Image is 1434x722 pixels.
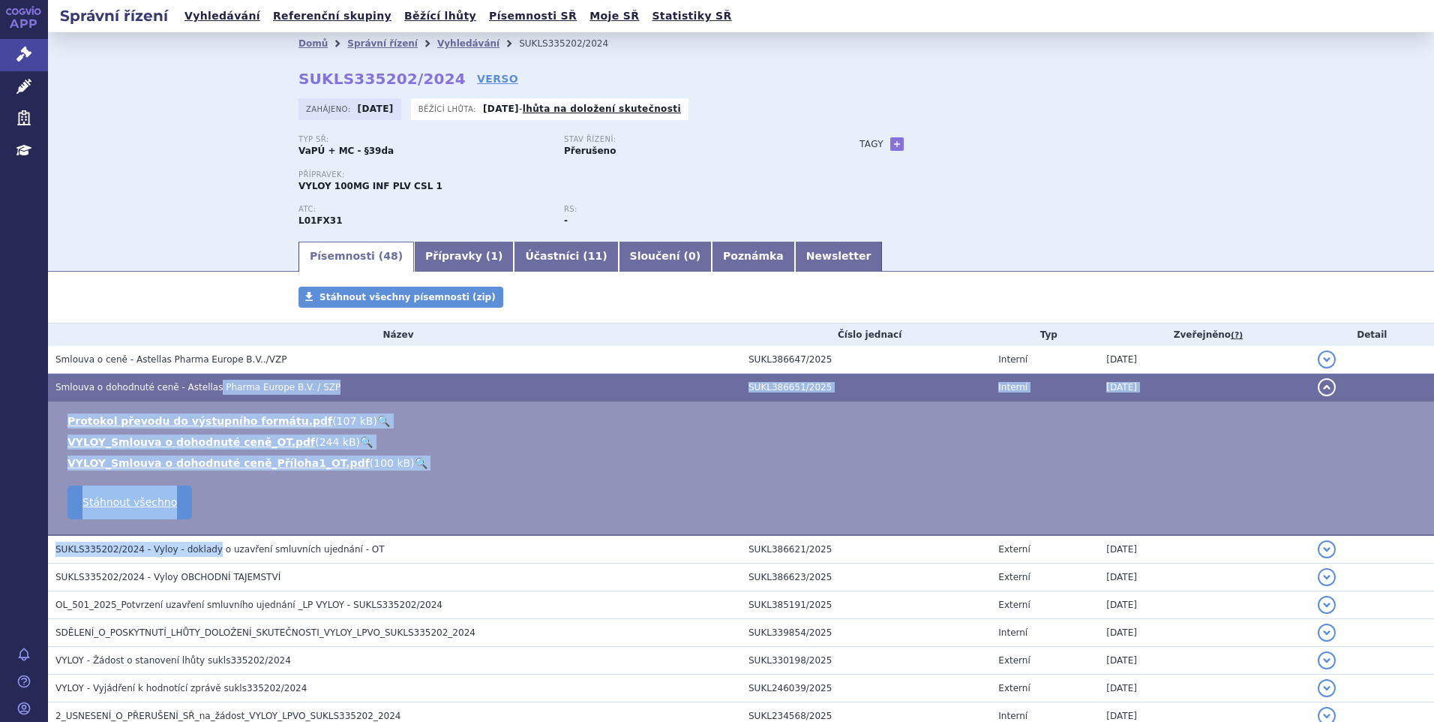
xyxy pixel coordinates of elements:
[400,6,481,26] a: Běžící lhůty
[48,323,741,346] th: Název
[998,572,1030,582] span: Externí
[1099,564,1309,591] td: [DATE]
[48,5,180,26] h2: Správní řízení
[741,346,991,374] td: SUKL386647/2025
[383,250,397,262] span: 48
[55,382,340,393] span: Smlouva o dohodnuté ceně - Astellas Pharma Europe B.V. / SZP
[298,38,328,49] a: Domů
[55,655,291,666] span: VYLOY - Žádost o stanovení lhůty sukls335202/2024
[67,486,192,519] a: Stáhnout všechno
[55,683,307,693] span: VYLOY - Vyjádření k hodnotící zprávě sukls335202/2024
[741,374,991,402] td: SUKL386651/2025
[991,323,1099,346] th: Typ
[298,135,549,144] p: Typ SŘ:
[741,591,991,619] td: SUKL385191/2025
[55,600,442,610] span: OL_501_2025_Potvrzení uzavření smluvního ujednání _LP VYLOY - SUKLS335202/2024
[67,456,1419,471] li: ( )
[347,38,418,49] a: Správní řízení
[268,6,396,26] a: Referenční skupiny
[564,215,568,226] strong: -
[741,619,991,647] td: SUKL339854/2025
[298,181,442,191] span: VYLOY 100MG INF PLV CSL 1
[998,683,1030,693] span: Externí
[998,711,1027,721] span: Interní
[514,242,618,272] a: Účastníci (11)
[484,6,581,26] a: Písemnosti SŘ
[437,38,499,49] a: Vyhledávání
[360,436,373,448] a: 🔍
[619,242,712,272] a: Sloučení (0)
[564,135,814,144] p: Stav řízení:
[998,600,1030,610] span: Externí
[298,70,466,88] strong: SUKLS335202/2024
[377,415,390,427] a: 🔍
[298,146,394,156] strong: VaPÚ + MC - §39da
[306,103,353,115] span: Zahájeno:
[564,146,616,156] strong: Přerušeno
[1318,679,1336,697] button: detail
[1099,374,1309,402] td: [DATE]
[67,415,332,427] a: Protokol převodu do výstupního formátu.pdf
[1318,651,1336,669] button: detail
[741,675,991,702] td: SUKL246039/2025
[298,215,343,226] strong: ZOLBETUXIMAB
[67,436,315,448] a: VYLOY_Smlouva o dohodnuté ceně_OT.pdf
[998,544,1030,555] span: Externí
[483,103,681,115] p: -
[180,6,265,26] a: Vyhledávání
[1310,323,1434,346] th: Detail
[298,287,503,308] a: Stáhnout všechny písemnosti (zip)
[298,170,829,179] p: Přípravek:
[1318,624,1336,642] button: detail
[998,627,1027,638] span: Interní
[1231,330,1243,341] abbr: (?)
[358,104,394,114] strong: [DATE]
[1318,378,1336,396] button: detail
[890,137,904,151] a: +
[585,6,643,26] a: Moje SŘ
[688,250,696,262] span: 0
[418,103,479,115] span: Běžící lhůta:
[55,354,286,365] span: Smlouva o ceně - Astellas Pharma Europe B.V../VZP
[1318,540,1336,558] button: detail
[998,655,1030,666] span: Externí
[483,104,519,114] strong: [DATE]
[55,544,385,555] span: SUKLS335202/2024 - Vyloy - doklady o uzavření smluvních ujednání - OT
[67,435,1419,450] li: ( )
[337,415,373,427] span: 107 kB
[298,205,549,214] p: ATC:
[67,457,370,469] a: VYLOY_Smlouva o dohodnuté ceně_Příloha1_OT.pdf
[1099,535,1309,564] td: [DATE]
[741,564,991,591] td: SUKL386623/2025
[795,242,883,272] a: Newsletter
[1099,591,1309,619] td: [DATE]
[490,250,498,262] span: 1
[55,711,400,721] span: 2_USNESENÍ_O_PŘERUŠENÍ_SŘ_na_žádost_VYLOY_LPVO_SUKLS335202_2024
[647,6,736,26] a: Statistiky SŘ
[319,436,356,448] span: 244 kB
[319,292,496,302] span: Stáhnout všechny písemnosti (zip)
[67,414,1419,429] li: ( )
[1318,568,1336,586] button: detail
[55,627,475,638] span: SDĚLENÍ_O_POSKYTNUTÍ_LHŮTY_DOLOŽENÍ_SKUTEČNOSTI_VYLOY_LPVO_SUKLS335202_2024
[998,354,1027,365] span: Interní
[55,572,280,582] span: SUKLS335202/2024 - Vyloy OBCHODNÍ TAJEMSTVÍ
[519,32,628,55] li: SUKLS335202/2024
[1099,619,1309,647] td: [DATE]
[523,104,681,114] a: lhůta na doložení skutečnosti
[1099,647,1309,675] td: [DATE]
[564,205,814,214] p: RS:
[477,71,518,86] a: VERSO
[1099,346,1309,374] td: [DATE]
[414,242,514,272] a: Přípravky (1)
[415,457,427,469] a: 🔍
[1099,323,1309,346] th: Zveřejněno
[998,382,1027,393] span: Interní
[1099,675,1309,702] td: [DATE]
[741,535,991,564] td: SUKL386621/2025
[373,457,410,469] span: 100 kB
[588,250,602,262] span: 11
[741,323,991,346] th: Číslo jednací
[298,242,414,272] a: Písemnosti (48)
[741,647,991,675] td: SUKL330198/2025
